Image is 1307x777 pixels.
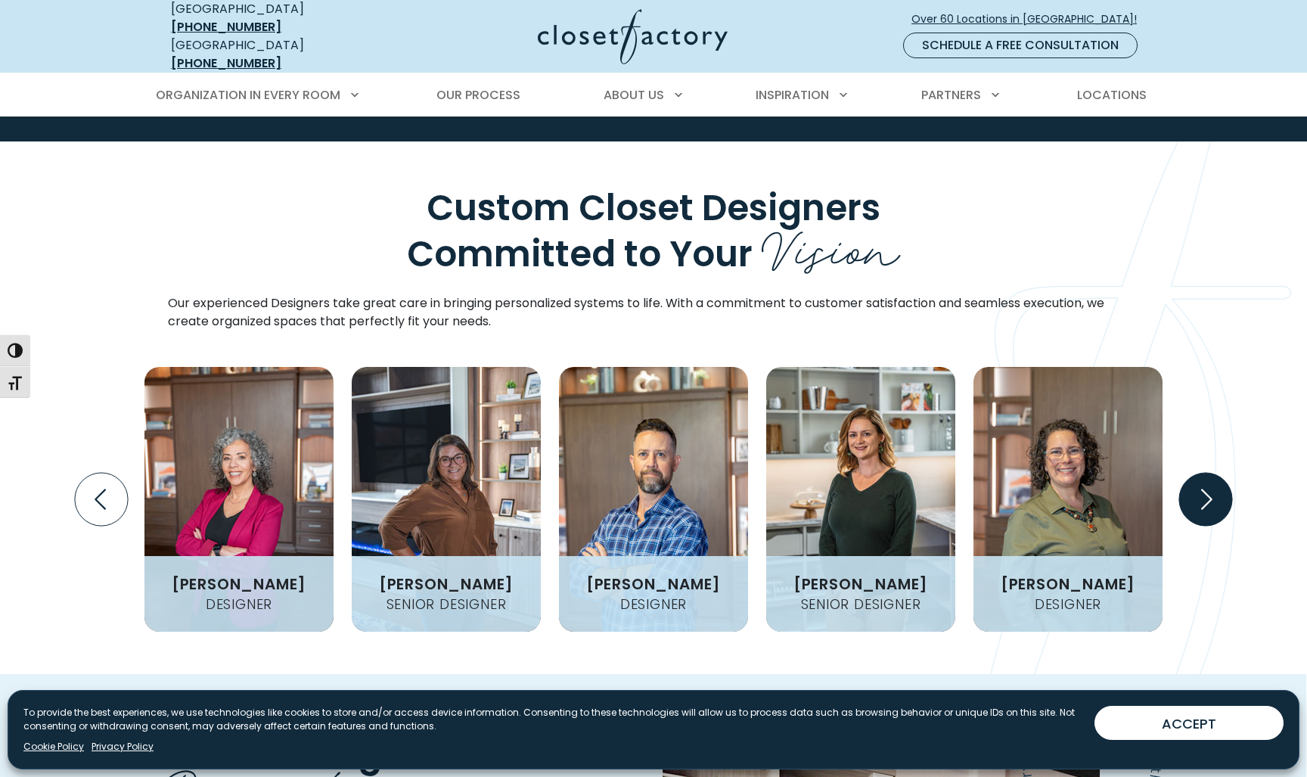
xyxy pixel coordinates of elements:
span: Over 60 Locations in [GEOGRAPHIC_DATA]! [911,11,1149,27]
img: Closet Factory Logo [538,9,728,64]
h3: [PERSON_NAME] [580,577,727,592]
p: To provide the best experiences, we use technologies like cookies to store and/or access device i... [23,706,1082,733]
p: Our experienced Designers take great care in bringing personalized systems to life. With a commit... [168,294,1139,331]
span: Vision [762,208,901,283]
span: Partners [921,86,981,104]
img: Closet Factory South Carolina Danielle Trimnal [766,367,955,632]
a: Schedule a Free Consultation [903,33,1138,58]
h4: Designer [200,598,278,611]
span: Locations [1077,86,1147,104]
nav: Primary Menu [145,74,1162,117]
h3: [PERSON_NAME] [166,577,312,592]
h3: [PERSON_NAME] [995,577,1141,592]
span: About Us [604,86,664,104]
div: [GEOGRAPHIC_DATA] [171,36,390,73]
span: Custom Closet Designers [427,183,880,232]
img: Closet Factory South Carolina Carolyn Houk [352,367,541,632]
a: Privacy Policy [92,740,154,754]
button: Next slide [1173,467,1238,532]
h3: [PERSON_NAME] [787,577,934,592]
a: [PHONE_NUMBER] [171,18,281,36]
h4: Senior Designer [795,598,927,611]
button: Previous slide [69,467,134,532]
img: Closet Factory South Carolina Dawn Costello [144,367,334,632]
h3: [PERSON_NAME] [373,577,520,592]
span: Committed to Your [407,229,753,278]
a: [PHONE_NUMBER] [171,54,281,72]
h4: Senior Designer [380,598,513,611]
span: Our Process [436,86,520,104]
h4: Designer [1029,598,1107,611]
span: Inspiration [756,86,829,104]
button: ACCEPT [1094,706,1284,740]
img: Closet Factory South Carolina James Beresford [559,367,748,632]
h4: Designer [614,598,693,611]
span: Organization in Every Room [156,86,340,104]
a: Over 60 Locations in [GEOGRAPHIC_DATA]! [911,6,1150,33]
a: Cookie Policy [23,740,84,754]
img: Closet Factory South Carolina Ildi Everly [973,367,1163,632]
